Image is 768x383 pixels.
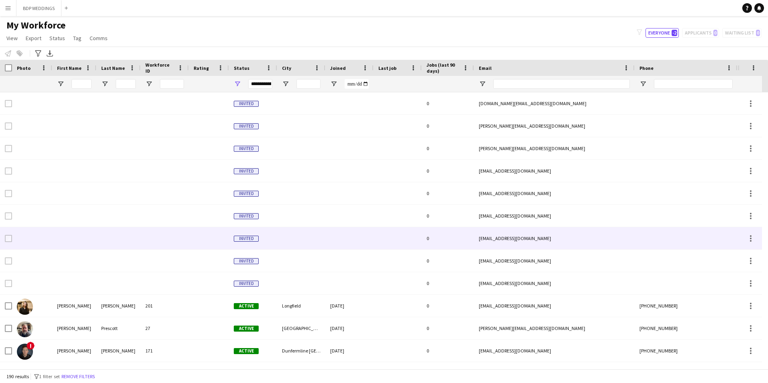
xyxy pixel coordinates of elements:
input: Row Selection is disabled for this row (unchecked) [5,257,12,265]
div: [PERSON_NAME] [96,340,141,362]
div: [EMAIL_ADDRESS][DOMAIN_NAME] [474,250,635,272]
span: Invited [234,168,259,174]
div: [PHONE_NUMBER] [635,295,737,317]
div: [PERSON_NAME][EMAIL_ADDRESS][DOMAIN_NAME] [474,115,635,137]
span: Active [234,348,259,354]
div: [DATE] [325,340,374,362]
input: Row Selection is disabled for this row (unchecked) [5,122,12,130]
span: Jobs (last 90 days) [427,62,460,74]
button: Open Filter Menu [639,80,647,88]
a: Export [22,33,45,43]
div: [DATE] [325,295,374,317]
div: [EMAIL_ADDRESS][DOMAIN_NAME] [474,272,635,294]
span: Active [234,303,259,309]
div: [PERSON_NAME] [52,295,96,317]
input: Row Selection is disabled for this row (unchecked) [5,235,12,242]
input: Row Selection is disabled for this row (unchecked) [5,167,12,175]
span: Last Name [101,65,125,71]
input: Row Selection is disabled for this row (unchecked) [5,280,12,287]
span: -2 [672,30,677,36]
div: Prescott [96,317,141,339]
input: Joined Filter Input [345,79,369,89]
div: 0 [422,205,474,227]
span: Invited [234,191,259,197]
button: Remove filters [60,372,96,381]
input: First Name Filter Input [71,79,92,89]
span: Invited [234,123,259,129]
span: View [6,35,18,42]
span: Joined [330,65,346,71]
app-action-btn: Advanced filters [33,49,43,58]
input: Workforce ID Filter Input [160,79,184,89]
div: 0 [422,182,474,204]
span: Phone [639,65,654,71]
input: Row Selection is disabled for this row (unchecked) [5,190,12,197]
span: Invited [234,258,259,264]
button: Open Filter Menu [330,80,337,88]
button: Open Filter Menu [101,80,108,88]
div: [GEOGRAPHIC_DATA] [277,317,325,339]
div: 0 [422,227,474,249]
div: 0 [422,160,474,182]
input: Row Selection is disabled for this row (unchecked) [5,100,12,107]
span: My Workforce [6,19,65,31]
app-action-btn: Export XLSX [45,49,55,58]
div: [EMAIL_ADDRESS][DOMAIN_NAME] [474,160,635,182]
div: 0 [422,115,474,137]
div: [PERSON_NAME] [52,317,96,339]
a: Status [46,33,68,43]
div: 201 [141,295,189,317]
span: Workforce ID [145,62,174,74]
div: [EMAIL_ADDRESS][DOMAIN_NAME] [474,227,635,249]
span: Status [234,65,249,71]
div: [EMAIL_ADDRESS][DOMAIN_NAME] [474,340,635,362]
input: Phone Filter Input [654,79,733,89]
div: [DATE] [325,317,374,339]
span: Last job [378,65,396,71]
button: Open Filter Menu [479,80,486,88]
div: Dunfermline [GEOGRAPHIC_DATA][PERSON_NAME], [GEOGRAPHIC_DATA] [277,340,325,362]
span: Tag [73,35,82,42]
span: ! [27,342,35,350]
span: 1 filter set [39,373,60,379]
span: Invited [234,213,259,219]
input: Row Selection is disabled for this row (unchecked) [5,212,12,220]
input: Last Name Filter Input [116,79,136,89]
div: Longfield [277,295,325,317]
img: Adam Harvey [17,299,33,315]
span: Comms [90,35,108,42]
div: 0 [422,317,474,339]
button: Open Filter Menu [282,80,289,88]
div: [EMAIL_ADDRESS][DOMAIN_NAME] [474,205,635,227]
div: 0 [422,137,474,159]
button: Open Filter Menu [57,80,64,88]
span: Photo [17,65,31,71]
div: [PERSON_NAME][EMAIL_ADDRESS][DOMAIN_NAME] [474,317,635,339]
span: Invited [234,146,259,152]
div: [PERSON_NAME] [96,295,141,317]
button: Everyone-2 [645,28,679,38]
div: [DOMAIN_NAME][EMAIL_ADDRESS][DOMAIN_NAME] [474,92,635,114]
a: Comms [86,33,111,43]
span: Status [49,35,65,42]
span: Invited [234,281,259,287]
div: 27 [141,317,189,339]
div: 0 [422,250,474,272]
span: Invited [234,236,259,242]
span: Active [234,326,259,332]
span: Rating [194,65,209,71]
span: First Name [57,65,82,71]
span: Email [479,65,492,71]
button: Open Filter Menu [234,80,241,88]
span: Invited [234,101,259,107]
div: [PHONE_NUMBER] [635,317,737,339]
div: 0 [422,272,474,294]
div: 0 [422,295,474,317]
div: 0 [422,92,474,114]
input: Row Selection is disabled for this row (unchecked) [5,145,12,152]
div: [PHONE_NUMBER] [635,340,737,362]
button: Open Filter Menu [145,80,153,88]
a: Tag [70,33,85,43]
input: Email Filter Input [493,79,630,89]
img: Adam Prescott [17,321,33,337]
